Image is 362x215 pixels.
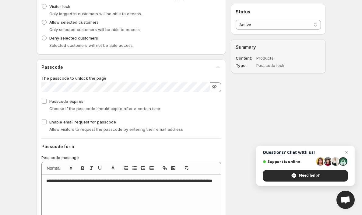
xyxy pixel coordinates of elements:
[256,62,303,68] dd: Passcode lock
[236,62,255,68] dt: Type :
[41,76,106,81] span: The passcode to unlock the page
[49,11,142,16] span: Only logged in customers will be able to access.
[49,120,116,124] span: Enable email request for passcode
[236,44,321,50] h2: Summary
[49,20,99,25] span: Allow selected customers
[299,173,320,178] span: Need help?
[49,43,134,48] span: Selected customers will not be able access.
[41,154,221,161] p: Passcode message
[343,149,350,156] span: Close chat
[49,127,183,132] span: Allow visitors to request the passcode by entering their email address
[336,191,355,209] div: Open chat
[41,64,63,70] h2: Passcode
[236,55,255,61] dt: Content :
[49,27,141,32] span: Only selected customers will be able to access.
[49,36,98,40] span: Deny selected customers
[49,106,160,111] span: Choose if the passcode should expire after a certain time
[49,4,70,9] span: Visitor lock
[49,99,83,104] span: Passcode expires
[41,144,221,150] h2: Passcode form
[263,150,348,155] span: Questions? Chat with us!
[263,159,314,164] span: Support is online
[263,170,348,182] div: Need help?
[256,55,303,61] dd: Products
[236,9,321,15] h2: Status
